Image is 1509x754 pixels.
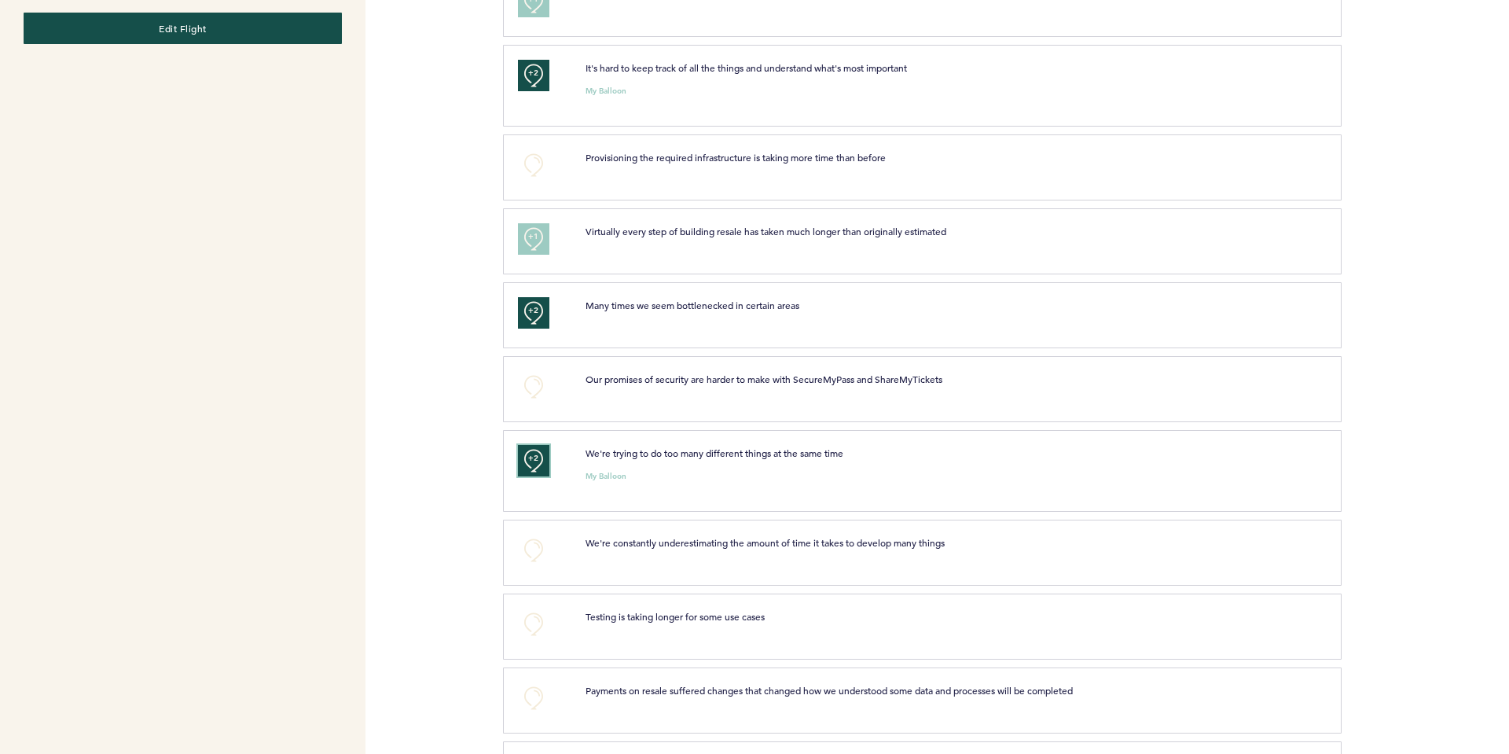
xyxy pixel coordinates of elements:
[528,303,539,318] span: +2
[528,65,539,81] span: +2
[586,473,626,480] small: My Balloon
[24,13,342,44] button: Edit Flight
[518,60,549,91] button: +2
[518,223,549,255] button: +1
[586,151,886,164] span: Provisioning the required infrastructure is taking more time than before
[586,61,907,74] span: It's hard to keep track of all the things and understand what's most important
[518,297,549,329] button: +2
[586,447,843,459] span: We're trying to do too many different things at the same time
[586,610,765,623] span: Testing is taking longer for some use cases
[528,451,539,466] span: +2
[586,225,946,237] span: Virtually every step of building resale has taken much longer than originally estimated
[518,445,549,476] button: +2
[586,87,626,95] small: My Balloon
[586,373,942,385] span: Our promises of security are harder to make with SecureMyPass and ShareMyTickets
[586,299,799,311] span: Many times we seem bottlenecked in certain areas
[586,536,945,549] span: We're constantly underestimating the amount of time it takes to develop many things
[528,229,539,245] span: +1
[159,22,207,35] span: Edit Flight
[586,684,1073,697] span: Payments on resale suffered changes that changed how we understood some data and processes will b...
